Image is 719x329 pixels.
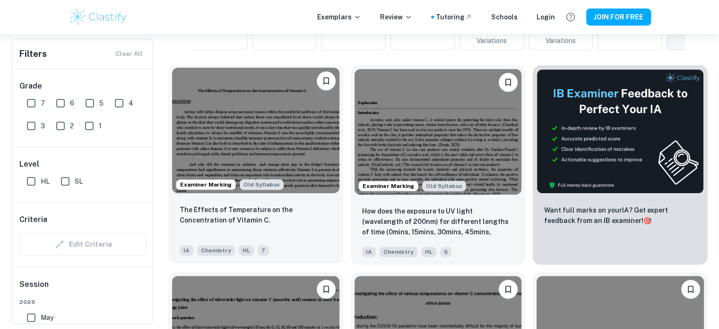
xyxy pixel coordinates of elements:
span: HL [41,176,50,187]
span: Concentration Variations [533,25,589,46]
span: 6 [70,98,74,108]
span: IA [180,245,193,256]
p: How does the exposure to UV light (wavelength of 200nm) for different lengths of time (0mins, 15m... [362,206,514,238]
button: JOIN FOR FREE [586,9,651,26]
p: Review [380,12,412,22]
span: HL [421,247,436,257]
img: Thumbnail [537,69,704,194]
a: ThumbnailWant full marks on yourIA? Get expert feedback from an IB examiner! [533,65,708,265]
button: Please log in to bookmark exemplars [681,280,700,299]
span: Temperature Variations [464,25,520,46]
span: 3 [41,121,45,131]
div: Starting from the May 2025 session, the Chemistry IA requirements have changed. It's OK to refer ... [240,179,284,190]
a: Examiner MarkingStarting from the May 2025 session, the Chemistry IA requirements have changed. I... [351,65,526,265]
a: Examiner MarkingStarting from the May 2025 session, the Chemistry IA requirements have changed. I... [168,65,343,265]
span: Old Syllabus [240,179,284,190]
p: The Effects of Temperature on the Concentration of Vitamin C. [180,205,332,225]
p: Exemplars [317,12,361,22]
span: Chemistry [197,245,235,256]
div: Criteria filters are unavailable when searching by topic [19,233,146,256]
span: May [41,312,53,323]
button: Please log in to bookmark exemplars [317,280,336,299]
span: HL [239,245,254,256]
h6: Session [19,279,146,298]
img: Chemistry IA example thumbnail: The Effects of Temperature on the Concen [172,68,339,193]
a: Login [537,12,555,22]
h6: Grade [19,80,146,92]
span: SL [75,176,83,187]
span: 5 [99,98,104,108]
div: Starting from the May 2025 session, the Chemistry IA requirements have changed. It's OK to refer ... [422,181,466,191]
p: Want full marks on your IA ? Get expert feedback from an IB examiner! [544,205,696,226]
button: Please log in to bookmark exemplars [317,71,336,90]
span: Examiner Marking [176,180,235,189]
button: Please log in to bookmark exemplars [499,280,518,299]
span: IA [362,247,376,257]
span: 5 [440,247,451,257]
button: Help and Feedback [563,9,579,25]
h6: Level [19,159,146,170]
span: 7 [258,245,269,256]
a: Schools [491,12,518,22]
a: Tutoring [436,12,472,22]
img: Chemistry IA example thumbnail: How does the exposure to UV light (wavel [355,69,522,195]
span: Chemistry [380,247,417,257]
span: Old Syllabus [422,181,466,191]
button: Please log in to bookmark exemplars [499,73,518,92]
span: 7 [41,98,45,108]
h6: Criteria [19,214,47,225]
span: 🎯 [643,217,651,224]
span: 2 [70,121,74,131]
h6: Filters [19,47,47,61]
img: Clastify logo [69,8,129,27]
span: 1 [99,121,102,131]
span: 4 [129,98,133,108]
span: Examiner Marking [359,182,418,190]
span: 2026 [19,298,146,306]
